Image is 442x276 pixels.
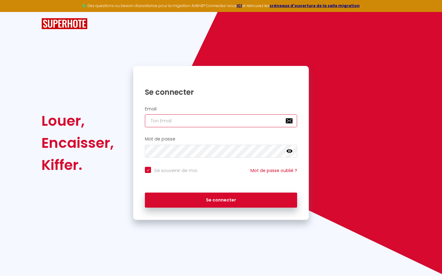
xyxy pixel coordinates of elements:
[250,167,297,174] a: Mot de passe oublié ?
[41,132,114,154] div: Encaisser,
[145,136,297,142] h2: Mot de passe
[5,2,23,21] button: Ouvrir le widget de chat LiveChat
[41,110,114,132] div: Louer,
[41,154,114,176] div: Kiffer.
[237,3,242,8] a: ICI
[145,114,297,127] input: Ton Email
[145,193,297,208] button: Se connecter
[41,18,87,29] img: SuperHote logo
[145,106,297,112] h2: Email
[269,3,360,8] a: créneaux d'ouverture de la salle migration
[145,87,297,97] h1: Se connecter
